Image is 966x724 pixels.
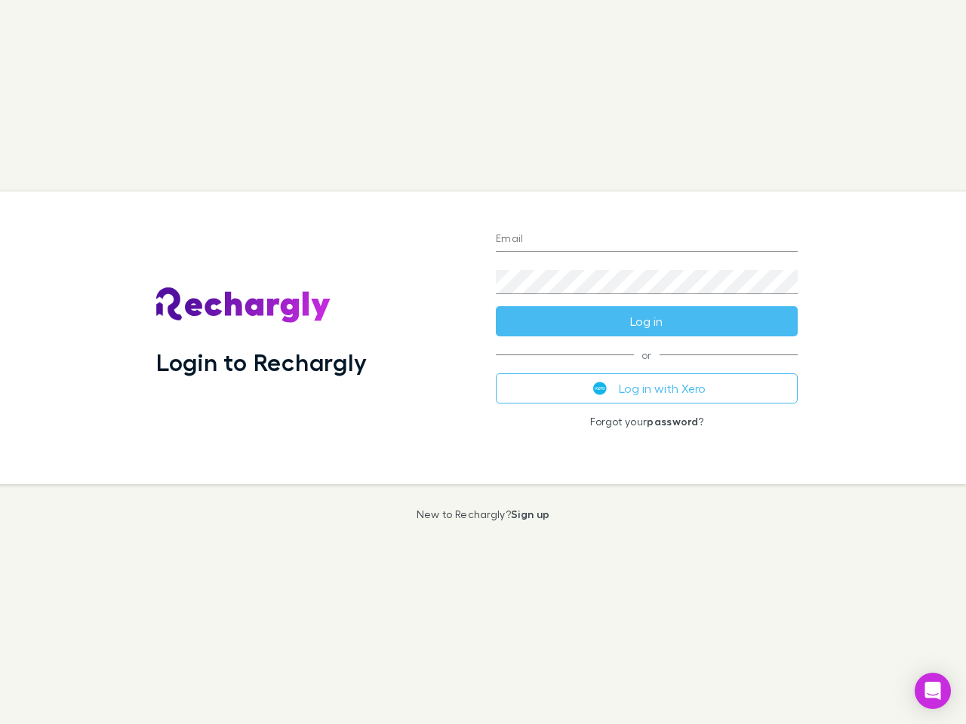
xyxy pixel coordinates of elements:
img: Rechargly's Logo [156,287,331,324]
button: Log in [496,306,798,336]
p: Forgot your ? [496,416,798,428]
img: Xero's logo [593,382,607,395]
p: New to Rechargly? [417,508,550,520]
a: Sign up [511,508,549,520]
button: Log in with Xero [496,373,798,403]
div: Open Intercom Messenger [915,673,951,709]
a: password [647,415,698,428]
h1: Login to Rechargly [156,348,367,376]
